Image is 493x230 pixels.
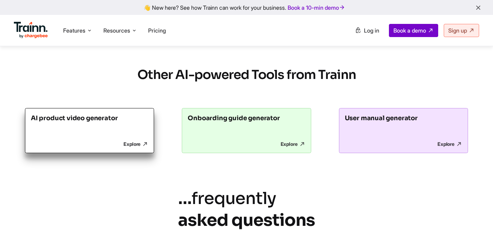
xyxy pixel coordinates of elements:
[63,27,85,34] span: Features
[25,108,154,153] a: AI product video generator Explore
[188,141,305,147] p: Explore
[103,27,130,34] span: Resources
[25,67,468,83] h2: Other AI-powered Tools from Trainn
[351,24,383,37] a: Log in
[4,4,489,11] div: 👋 New here? See how Trainn can work for your business.
[444,24,479,37] a: Sign up
[182,108,311,153] a: Onboarding guide generator Explore
[14,22,48,38] img: Trainn Logo
[188,114,305,122] h3: Onboarding guide generator
[339,108,468,153] a: User manual generator Explore
[31,114,148,122] h3: AI product video generator
[393,27,426,34] span: Book a demo
[345,114,462,122] h3: User manual generator
[448,27,467,34] span: Sign up
[148,27,166,34] a: Pricing
[286,3,347,12] a: Book a 10-min demo
[458,197,493,230] iframe: Chat Widget
[364,27,379,34] span: Log in
[345,141,462,147] p: Explore
[31,141,148,147] p: Explore
[192,188,276,209] i: frequently
[389,24,438,37] a: Book a demo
